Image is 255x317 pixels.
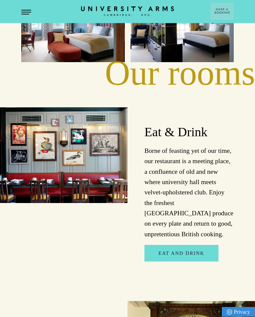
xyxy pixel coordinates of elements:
[21,10,31,15] button: Open Menu
[144,245,218,262] a: Eat and Drink
[227,309,232,315] img: Privacy
[144,125,234,140] h2: Eat & Drink
[144,146,234,240] p: Borne of feasting yet of our time, our restaurant is a meeting place, a confluence of old and new...
[214,8,230,14] span: Make a Booking
[222,307,255,317] a: Privacy
[211,3,234,19] button: Make a BookingArrow icon
[81,7,174,17] a: Home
